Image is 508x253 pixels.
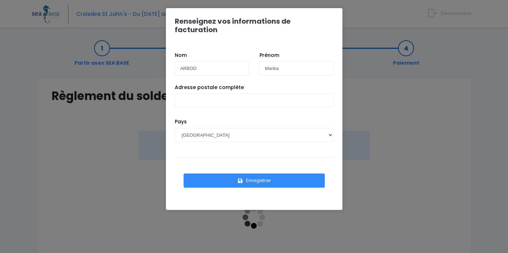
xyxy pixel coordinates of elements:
button: Enregistrer [184,173,325,188]
label: Prénom [259,52,279,59]
label: Nom [175,52,187,59]
label: Pays [175,118,187,125]
label: Adresse postale complète [175,84,244,91]
h1: Renseignez vos informations de facturation [175,17,334,34]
